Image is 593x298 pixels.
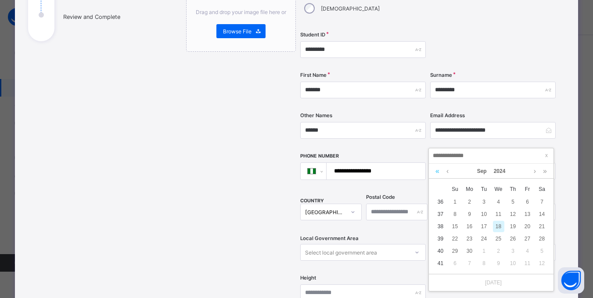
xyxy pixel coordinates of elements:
[478,196,490,208] div: 3
[300,198,324,204] span: COUNTRY
[448,183,462,196] th: Sun
[490,164,509,179] a: 2024
[462,185,477,193] span: Mo
[491,257,506,269] td: October 9, 2024
[491,196,506,208] td: September 4, 2024
[522,208,533,220] div: 13
[506,245,520,257] td: October 3, 2024
[464,221,475,232] div: 16
[491,183,506,196] th: Wed
[506,185,520,193] span: Th
[462,183,477,196] th: Mon
[477,185,491,193] span: Tu
[433,257,448,269] td: 41
[507,221,519,232] div: 19
[321,5,380,12] label: [DEMOGRAPHIC_DATA]
[300,235,359,241] span: Local Government Area
[506,208,520,220] td: September 12, 2024
[449,196,461,208] div: 1
[462,257,477,269] td: October 7, 2024
[491,185,506,193] span: We
[522,233,533,244] div: 27
[477,245,491,257] td: October 1, 2024
[448,220,462,233] td: September 15, 2024
[433,233,448,245] td: 39
[507,233,519,244] div: 26
[535,220,549,233] td: September 21, 2024
[536,208,548,220] div: 14
[520,233,535,245] td: September 27, 2024
[448,257,462,269] td: October 6, 2024
[535,208,549,220] td: September 14, 2024
[430,112,465,118] label: Email Address
[464,258,475,269] div: 7
[196,9,286,15] span: Drag and drop your image file here or
[464,196,475,208] div: 2
[477,196,491,208] td: September 3, 2024
[430,72,452,78] label: Surname
[444,164,451,179] a: Previous month (PageUp)
[478,221,490,232] div: 17
[536,221,548,232] div: 21
[449,258,461,269] div: 6
[366,194,395,200] label: Postal Code
[536,196,548,208] div: 7
[223,28,252,35] span: Browse File
[493,245,504,257] div: 2
[305,244,377,261] div: Select local government area
[491,233,506,245] td: September 25, 2024
[541,164,549,179] a: Next year (Control + right)
[448,196,462,208] td: September 1, 2024
[558,267,584,294] button: Open asap
[478,233,490,244] div: 24
[433,245,448,257] td: 40
[536,245,548,257] div: 5
[507,196,519,208] div: 5
[300,275,316,281] label: Height
[520,185,535,193] span: Fr
[520,208,535,220] td: September 13, 2024
[535,196,549,208] td: September 7, 2024
[477,183,491,196] th: Tue
[520,220,535,233] td: September 20, 2024
[532,164,538,179] a: Next month (PageDown)
[300,153,339,159] label: Phone Number
[449,208,461,220] div: 8
[462,220,477,233] td: September 16, 2024
[493,258,504,269] div: 9
[449,233,461,244] div: 22
[448,245,462,257] td: September 29, 2024
[477,220,491,233] td: September 17, 2024
[536,258,548,269] div: 12
[536,233,548,244] div: 28
[493,233,504,244] div: 25
[462,196,477,208] td: September 2, 2024
[506,257,520,269] td: October 10, 2024
[477,208,491,220] td: September 10, 2024
[520,196,535,208] td: September 6, 2024
[474,164,490,179] a: Sep
[448,233,462,245] td: September 22, 2024
[448,208,462,220] td: September 8, 2024
[520,183,535,196] th: Fri
[522,221,533,232] div: 20
[478,258,490,269] div: 8
[522,258,533,269] div: 11
[522,245,533,257] div: 4
[481,279,502,287] a: [DATE]
[506,196,520,208] td: September 5, 2024
[535,233,549,245] td: September 28, 2024
[507,258,519,269] div: 10
[478,208,490,220] div: 10
[464,245,475,257] div: 30
[464,208,475,220] div: 9
[535,185,549,193] span: Sa
[477,233,491,245] td: September 24, 2024
[491,245,506,257] td: October 2, 2024
[433,196,448,208] td: 36
[520,245,535,257] td: October 4, 2024
[433,220,448,233] td: 38
[506,233,520,245] td: September 26, 2024
[464,233,475,244] div: 23
[433,164,442,179] a: Last year (Control + left)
